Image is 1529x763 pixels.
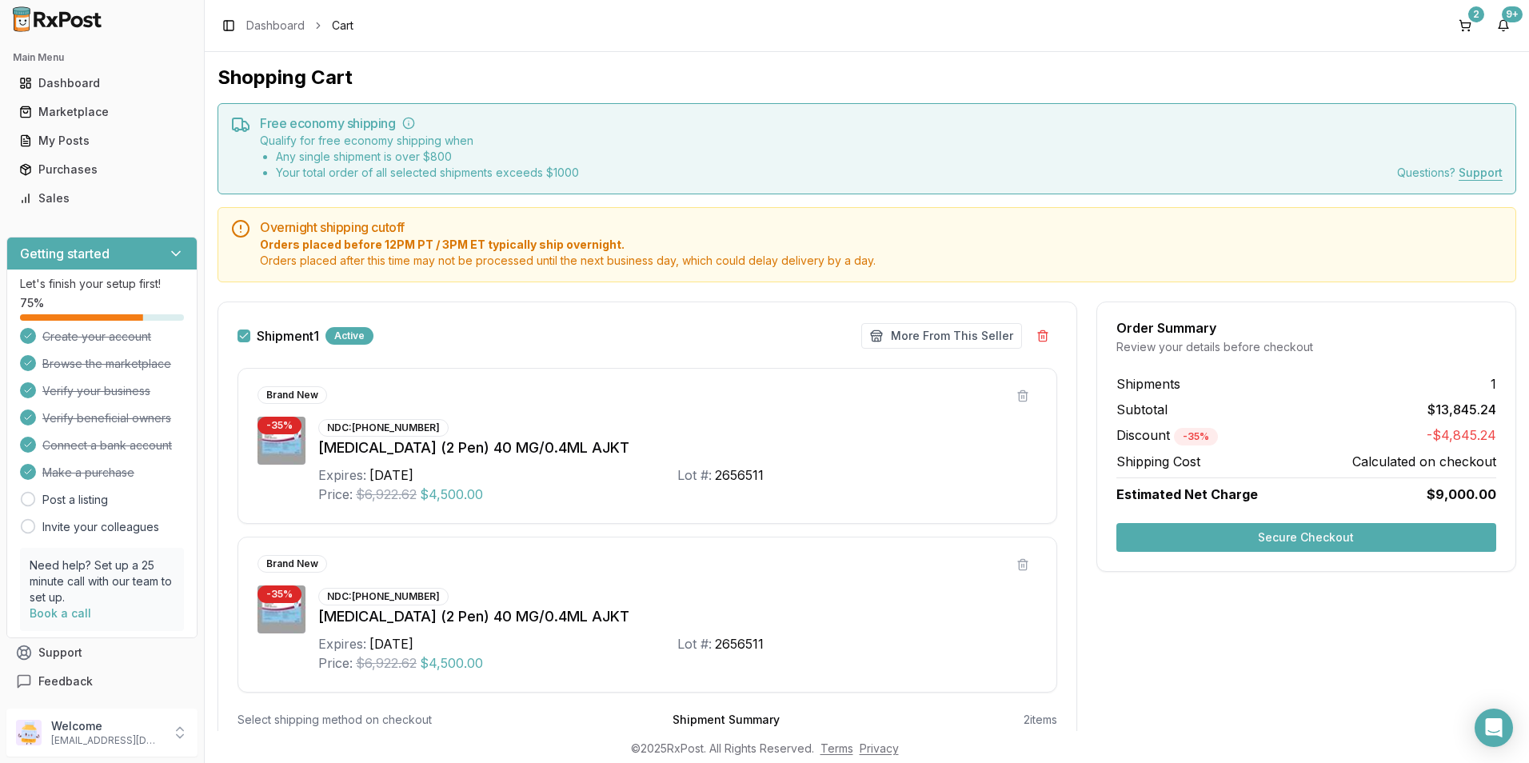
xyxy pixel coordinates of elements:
h2: Main Menu [13,51,191,64]
button: Feedback [6,667,198,696]
div: Questions? [1397,165,1503,181]
div: Review your details before checkout [1116,339,1496,355]
button: Purchases [6,157,198,182]
div: 2 [1468,6,1484,22]
div: - 35 % [257,417,301,434]
li: Any single shipment is over $ 800 [276,149,579,165]
p: [EMAIL_ADDRESS][DOMAIN_NAME] [51,734,162,747]
div: Dashboard [19,75,185,91]
div: Active [325,327,373,345]
img: User avatar [16,720,42,745]
div: Order Summary [1116,322,1496,334]
span: $4,500.00 [420,485,483,504]
a: Book a call [30,606,91,620]
div: - 35 % [1174,428,1218,445]
div: Lot #: [677,465,712,485]
a: Sales [13,184,191,213]
button: Support [6,638,198,667]
span: Calculated on checkout [1352,452,1496,471]
a: Dashboard [13,69,191,98]
span: $4,500.00 [420,653,483,673]
span: Discount [1116,427,1218,443]
button: 2 [1452,13,1478,38]
span: 1 [1491,374,1496,393]
button: Secure Checkout [1116,523,1496,552]
div: Price: [318,653,353,673]
span: Verify beneficial owners [42,410,171,426]
div: NDC: [PHONE_NUMBER] [318,588,449,605]
div: Brand New [257,386,327,404]
img: Humira (2 Pen) 40 MG/0.4ML AJKT [257,585,305,633]
div: Purchases [19,162,185,178]
div: Marketplace [19,104,185,120]
div: Sales [19,190,185,206]
div: 2656511 [715,465,764,485]
div: My Posts [19,133,185,149]
span: -$4,845.24 [1427,425,1496,445]
div: Expires: [318,465,366,485]
label: Shipment 1 [257,330,319,342]
span: $6,922.62 [356,485,417,504]
a: Marketplace [13,98,191,126]
span: 75 % [20,295,44,311]
p: Let's finish your setup first! [20,276,184,292]
span: Cart [332,18,353,34]
a: My Posts [13,126,191,155]
span: Shipping Cost [1116,452,1200,471]
div: 2656511 [715,634,764,653]
div: [DATE] [369,465,413,485]
a: Dashboard [246,18,305,34]
span: Connect a bank account [42,437,172,453]
div: Price: [318,485,353,504]
div: Qualify for free economy shipping when [260,133,579,181]
div: [MEDICAL_DATA] (2 Pen) 40 MG/0.4ML AJKT [318,605,1037,628]
h3: Getting started [20,244,110,263]
div: - 35 % [257,585,301,603]
span: Orders placed after this time may not be processed until the next business day, which could delay... [260,253,1503,269]
a: Purchases [13,155,191,184]
button: 9+ [1491,13,1516,38]
div: [MEDICAL_DATA] (2 Pen) 40 MG/0.4ML AJKT [318,437,1037,459]
a: Terms [820,741,853,755]
span: Subtotal [1116,400,1168,419]
span: $13,845.24 [1427,400,1496,419]
img: Humira (2 Pen) 40 MG/0.4ML AJKT [257,417,305,465]
div: 2 items [1024,712,1057,728]
span: Create your account [42,329,151,345]
div: Select shipping method on checkout [238,712,621,728]
span: Feedback [38,673,93,689]
p: Need help? Set up a 25 minute call with our team to set up. [30,557,174,605]
span: Verify your business [42,383,150,399]
button: Sales [6,186,198,211]
li: Your total order of all selected shipments exceeds $ 1000 [276,165,579,181]
span: Make a purchase [42,465,134,481]
p: Welcome [51,718,162,734]
a: Post a listing [42,492,108,508]
span: Estimated Net Charge [1116,486,1258,502]
span: Browse the marketplace [42,356,171,372]
button: Dashboard [6,70,198,96]
div: Open Intercom Messenger [1475,709,1513,747]
div: Shipment Summary [673,712,780,728]
div: Expires: [318,634,366,653]
span: $9,000.00 [1427,485,1496,504]
div: 9+ [1502,6,1523,22]
div: Lot #: [677,634,712,653]
div: Brand New [257,555,327,573]
img: RxPost Logo [6,6,109,32]
nav: breadcrumb [246,18,353,34]
span: Orders placed before 12PM PT / 3PM ET typically ship overnight. [260,237,1503,253]
span: Shipments [1116,374,1180,393]
h5: Overnight shipping cutoff [260,221,1503,234]
button: More From This Seller [861,323,1022,349]
button: My Posts [6,128,198,154]
a: Privacy [860,741,899,755]
h1: Shopping Cart [218,65,1516,90]
button: Marketplace [6,99,198,125]
h5: Free economy shipping [260,117,1503,130]
div: NDC: [PHONE_NUMBER] [318,419,449,437]
a: Invite your colleagues [42,519,159,535]
div: [DATE] [369,634,413,653]
span: $6,922.62 [356,653,417,673]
